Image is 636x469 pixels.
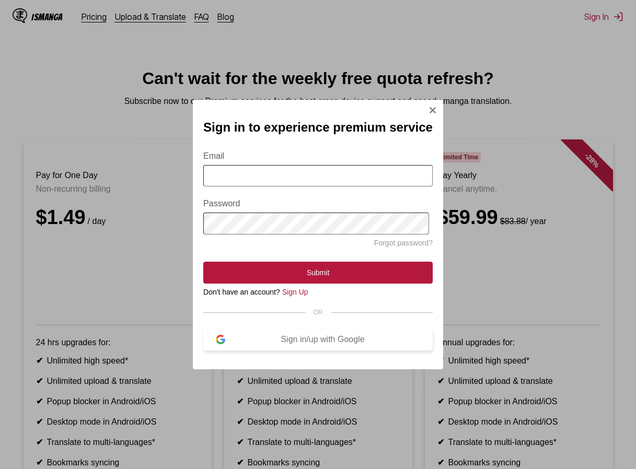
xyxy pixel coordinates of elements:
a: Forgot password? [374,239,433,247]
img: google-logo [216,335,225,344]
a: Sign Up [282,288,308,296]
label: Password [203,199,433,208]
img: Close [429,106,437,114]
button: Sign in/up with Google [203,329,433,350]
div: Sign in/up with Google [225,335,420,344]
button: Submit [203,262,433,284]
div: OR [203,309,433,316]
h2: Sign in to experience premium service [203,120,433,135]
div: Sign In Modal [193,100,443,370]
div: Don't have an account? [203,288,433,296]
label: Email [203,151,433,161]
